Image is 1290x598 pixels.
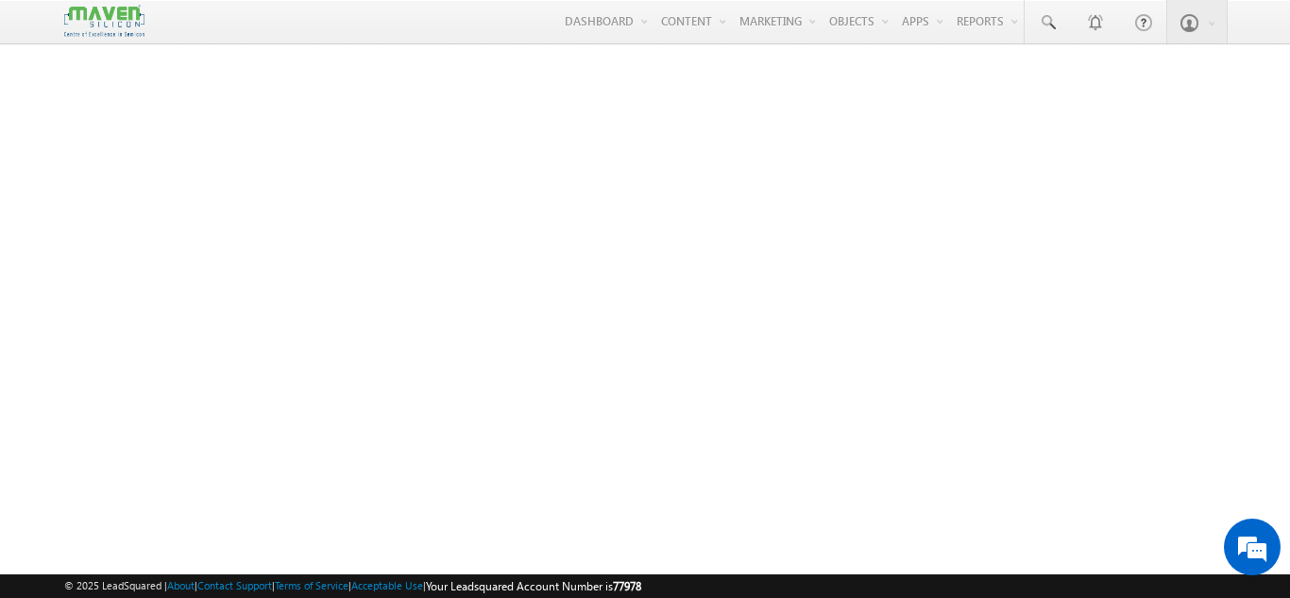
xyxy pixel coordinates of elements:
a: Acceptable Use [351,579,423,591]
span: Your Leadsquared Account Number is [426,579,641,593]
a: About [167,579,195,591]
span: 77978 [613,579,641,593]
span: © 2025 LeadSquared | | | | | [64,577,641,595]
a: Contact Support [197,579,272,591]
img: Custom Logo [64,5,144,38]
a: Terms of Service [275,579,348,591]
